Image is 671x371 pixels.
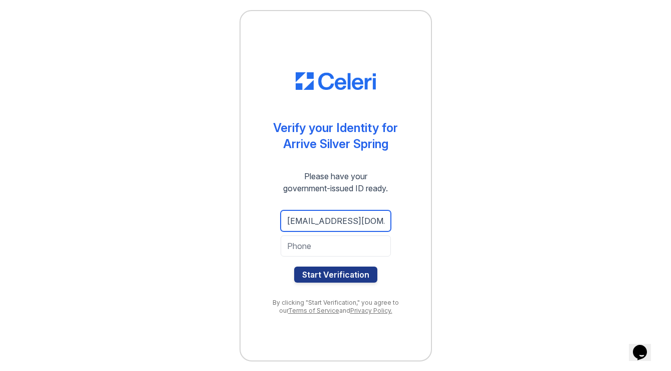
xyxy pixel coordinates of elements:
[629,331,661,361] iframe: chat widget
[294,267,377,283] button: Start Verification
[281,235,391,257] input: Phone
[265,170,406,194] div: Please have your government-issued ID ready.
[261,299,411,315] div: By clicking "Start Verification," you agree to our and
[350,307,392,314] a: Privacy Policy.
[273,120,398,152] div: Verify your Identity for Arrive Silver Spring
[281,210,391,231] input: Email
[296,72,376,90] img: CE_Logo_Blue-a8612792a0a2168367f1c8372b55b34899dd931a85d93a1a3d3e32e68fde9ad4.png
[288,307,339,314] a: Terms of Service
